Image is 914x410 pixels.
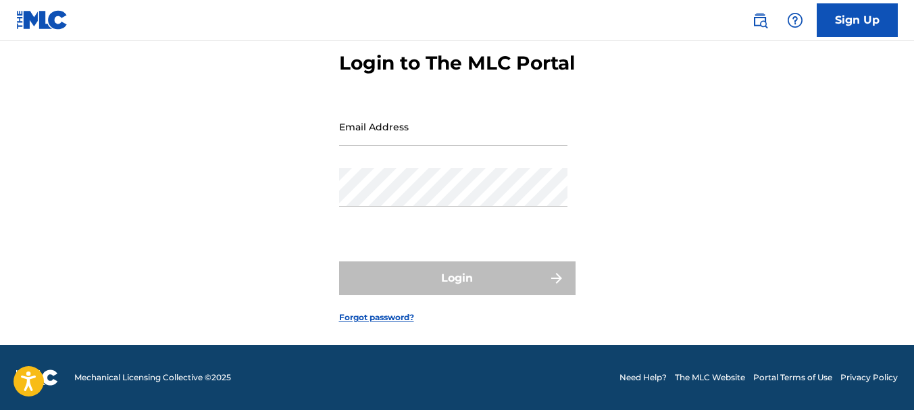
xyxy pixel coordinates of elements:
span: Mechanical Licensing Collective © 2025 [74,371,231,384]
a: The MLC Website [675,371,745,384]
img: MLC Logo [16,10,68,30]
a: Sign Up [817,3,898,37]
a: Forgot password? [339,311,414,324]
a: Portal Terms of Use [753,371,832,384]
h3: Login to The MLC Portal [339,51,575,75]
a: Privacy Policy [840,371,898,384]
img: logo [16,369,58,386]
a: Need Help? [619,371,667,384]
img: search [752,12,768,28]
a: Public Search [746,7,773,34]
div: Help [782,7,809,34]
img: help [787,12,803,28]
